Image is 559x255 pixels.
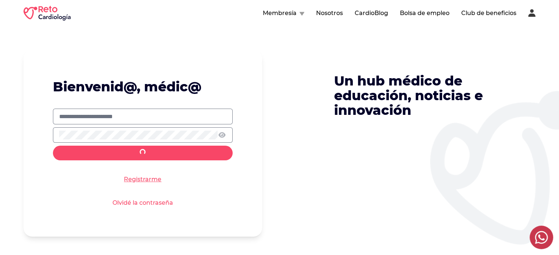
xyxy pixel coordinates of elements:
a: Olvidé la contraseña [112,198,173,207]
button: CardioBlog [355,9,388,18]
img: RETO Cardio Logo [24,6,71,21]
button: Club de beneficios [461,9,516,18]
h1: Bienvenid@, médic@ [53,79,233,94]
button: Bolsa de empleo [400,9,449,18]
p: Un hub médico de educación, noticias e innovación [334,73,499,117]
button: Membresía [263,9,304,18]
button: Nosotros [316,9,343,18]
a: Registrarme [124,175,161,184]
